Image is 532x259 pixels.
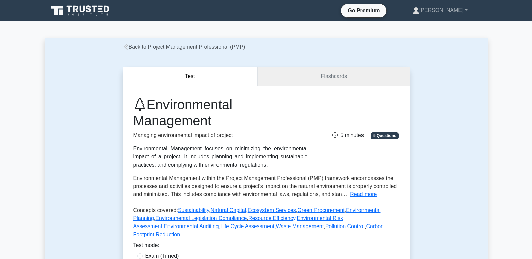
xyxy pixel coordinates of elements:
[133,131,308,139] p: Managing environmental impact of project
[178,207,209,213] a: Sustainability
[344,6,384,15] a: Go Premium
[371,132,399,139] span: 5 Questions
[297,207,345,213] a: Green Procurement
[164,223,219,229] a: Environmental Auditing
[133,241,399,252] div: Test mode:
[123,67,258,86] button: Test
[396,4,484,17] a: [PERSON_NAME]
[133,175,397,197] span: Environmental Management within the Project Management Professional (PMP) framework encompasses t...
[248,207,296,213] a: Ecosystem Services
[210,207,246,213] a: Natural Capital
[133,145,308,169] div: Environmental Management focuses on minimizing the environmental impact of a project. It includes...
[220,223,274,229] a: Life Cycle Assessment
[133,206,399,241] p: Concepts covered: , , , , , , , , , , , ,
[123,44,245,50] a: Back to Project Management Professional (PMP)
[155,215,247,221] a: Environmental Legislation Compliance
[325,223,365,229] a: Pollution Control
[133,96,308,129] h1: Environmental Management
[248,215,295,221] a: Resource Efficiency
[258,67,409,86] a: Flashcards
[350,190,377,198] button: Read more
[276,223,324,229] a: Waste Management
[332,132,364,138] span: 5 minutes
